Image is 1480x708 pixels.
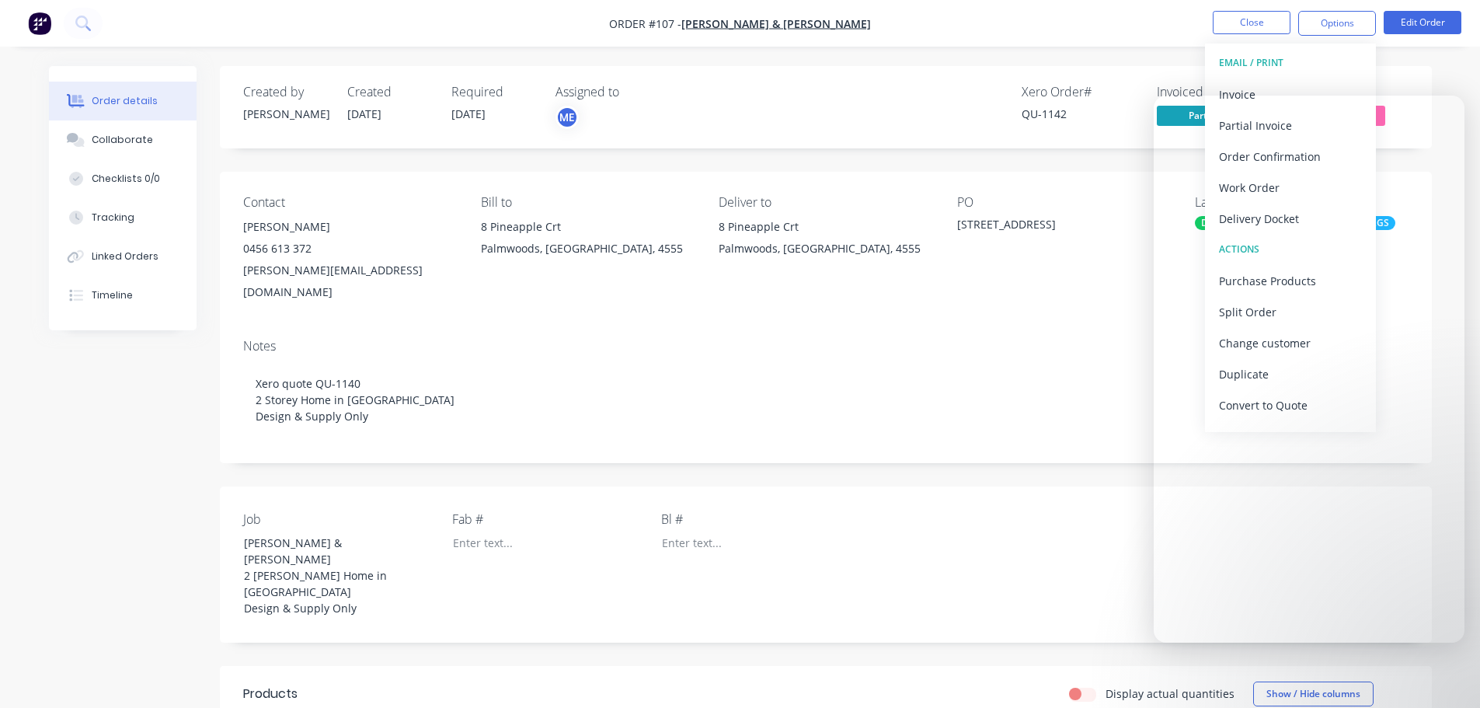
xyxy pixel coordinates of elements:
button: Close [1213,11,1290,34]
button: Checklists 0/0 [49,159,197,198]
div: 8 Pineapple CrtPalmwoods, [GEOGRAPHIC_DATA], 4555 [481,216,694,266]
div: Created [347,85,433,99]
button: Timeline [49,276,197,315]
div: 8 Pineapple Crt [719,216,932,238]
div: PO [957,195,1170,210]
div: Order details [92,94,158,108]
button: Show / Hide columns [1253,682,1374,706]
span: [DATE] [347,106,381,121]
div: Products [243,685,298,703]
div: Invoice [1219,83,1362,106]
button: Invoice [1205,78,1376,110]
button: ME [555,106,579,129]
label: Bl # [661,510,855,528]
div: Created by [243,85,329,99]
div: Xero quote QU-1140 2 Storey Home in [GEOGRAPHIC_DATA] Design & Supply Only [243,360,1409,440]
div: Deliver to [719,195,932,210]
img: Factory [28,12,51,35]
div: EMAIL / PRINT [1219,53,1362,73]
div: Notes [243,339,1409,354]
div: Palmwoods, [GEOGRAPHIC_DATA], 4555 [481,238,694,260]
div: QU-1142 [1022,106,1138,122]
label: Fab # [452,510,646,528]
label: Display actual quantities [1106,685,1234,702]
div: Xero Order # [1022,85,1138,99]
div: [PERSON_NAME] [243,216,456,238]
div: [STREET_ADDRESS] [957,216,1151,238]
div: Assigned to [555,85,711,99]
div: Invoiced [1157,85,1273,99]
iframe: Intercom live chat [1427,655,1464,692]
div: Collaborate [92,133,153,147]
button: EMAIL / PRINT [1205,47,1376,78]
label: Job [243,510,437,528]
button: Tracking [49,198,197,237]
div: Tracking [92,211,134,225]
button: Edit Order [1384,11,1461,34]
button: Order details [49,82,197,120]
div: 0456 613 372 [243,238,456,260]
button: Linked Orders [49,237,197,276]
div: 8 Pineapple CrtPalmwoods, [GEOGRAPHIC_DATA], 4555 [719,216,932,266]
iframe: Intercom live chat [1154,96,1464,643]
div: Linked Orders [92,249,158,263]
div: [PERSON_NAME][EMAIL_ADDRESS][DOMAIN_NAME] [243,260,456,303]
div: [PERSON_NAME] [243,106,329,122]
div: Contact [243,195,456,210]
div: [PERSON_NAME] & [PERSON_NAME] 2 [PERSON_NAME] Home in [GEOGRAPHIC_DATA] Design & Supply Only [232,532,426,619]
button: Collaborate [49,120,197,159]
div: Palmwoods, [GEOGRAPHIC_DATA], 4555 [719,238,932,260]
div: [PERSON_NAME]0456 613 372[PERSON_NAME][EMAIL_ADDRESS][DOMAIN_NAME] [243,216,456,303]
button: Options [1298,11,1376,36]
div: Bill to [481,195,694,210]
div: Checklists 0/0 [92,172,160,186]
div: 8 Pineapple Crt [481,216,694,238]
div: Timeline [92,288,133,302]
span: [DATE] [451,106,486,121]
a: [PERSON_NAME] & [PERSON_NAME] [681,16,871,31]
div: Required [451,85,537,99]
span: Order #107 - [609,16,681,31]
